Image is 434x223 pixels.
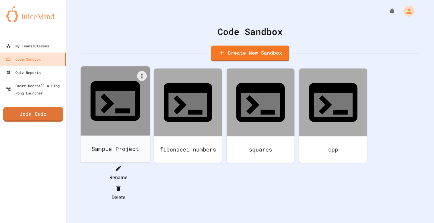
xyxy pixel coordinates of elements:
[81,25,419,38] div: Code Sandbox
[154,68,222,163] a: fibonacci numbers
[299,68,367,163] a: cpp
[87,163,149,183] li: Rename
[397,4,416,18] div: My Account
[87,183,149,202] li: Delete
[6,82,64,97] div: Smart Doorbell & Ping Pong Launcher
[6,56,41,63] div: Code Sandbox
[299,136,367,163] div: cpp
[81,66,150,162] a: Sample Project
[81,135,150,162] div: Sample Project
[6,69,41,76] div: Quiz Reports
[154,136,222,163] div: fibonacci numbers
[211,46,289,61] a: Create New Sandbox
[227,68,294,163] a: squares
[377,6,397,16] div: My Notifications
[6,6,60,22] img: logo-orange.svg
[3,107,63,122] a: Join Quiz
[227,136,294,163] div: squares
[6,42,49,49] div: My Teams/Classes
